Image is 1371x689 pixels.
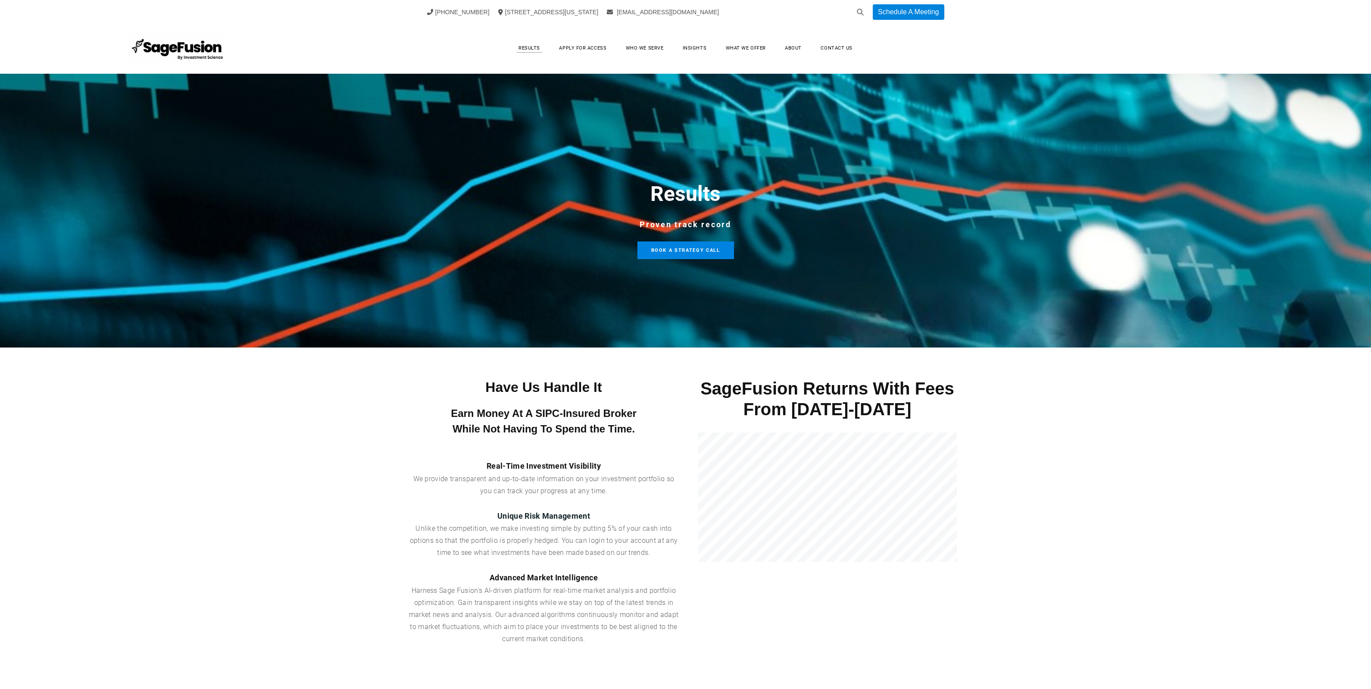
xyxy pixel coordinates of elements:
font: Proven track record [640,220,731,229]
a: About [776,41,810,55]
h1: SageFusion Returns With Fees [692,378,963,399]
a: Book a Strategy Call [637,241,734,259]
h1: From [DATE]-[DATE] [692,399,963,420]
a: [STREET_ADDRESS][US_STATE] [498,9,599,16]
a: What We Offer [717,41,775,55]
span: We provide transparent and up-to-date information on your investment portfolio so you can track y... [413,475,675,495]
font: Unique Risk Management [497,511,590,520]
a: Schedule A Meeting [873,4,944,20]
font: Real-Time Investment Visibility [487,461,601,470]
a: Contact Us [812,41,861,55]
font: Results [650,182,721,206]
span: Unlike the competition, we make investing simple by putting 5% of your cash into options so that ... [410,524,678,557]
span: Harness Sage Fusion's AI-driven platform for real-time market analysis and portfolio optimization... [409,586,679,643]
div: ​ [692,562,963,586]
a: Results [510,41,549,55]
div: ​ [409,348,963,372]
a: [EMAIL_ADDRESS][DOMAIN_NAME] [607,9,719,16]
a: Who We Serve [617,41,672,55]
img: SageFusion | Intelligent Investment Management [129,33,226,63]
a: Insights [674,41,715,55]
a: Apply for Access [550,41,615,55]
a: [PHONE_NUMBER] [427,9,490,16]
h3: Earn Money At A SIPC-Insured Broker While Not Having To Spend the Time. [409,406,679,437]
h1: Have Us Handle It [409,379,679,395]
font: Advanced Market Intelligence [490,573,598,582]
